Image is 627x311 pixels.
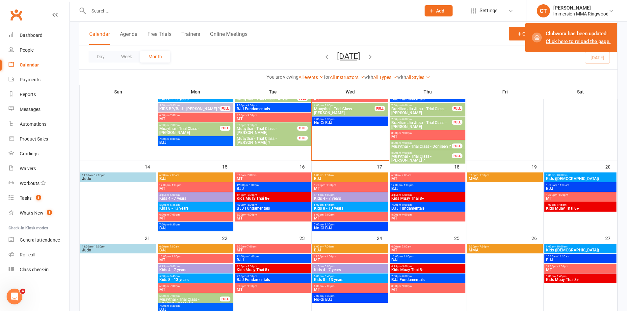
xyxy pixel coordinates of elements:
span: - 8:00pm [401,118,412,121]
span: - 8:30pm [324,223,334,226]
span: 7:00pm [236,203,309,206]
th: Thu [389,85,466,99]
a: Roll call [9,247,69,262]
span: MT [546,196,615,200]
div: FULL [297,126,308,131]
span: 12:00pm [546,194,615,196]
span: 7:00pm [314,118,387,121]
span: - 1:00pm [403,184,413,187]
span: MT [159,117,232,121]
a: People [9,43,69,58]
span: 6:00pm [314,104,375,107]
span: 6:00pm [159,285,232,288]
div: FULL [452,153,462,158]
span: Judo [82,177,155,181]
strong: with [397,74,406,80]
span: Judo [82,248,155,252]
span: Kids ([DEMOGRAPHIC_DATA]) [546,177,615,181]
button: Month [140,51,170,63]
span: MT [159,187,232,191]
div: 18 [454,161,466,172]
span: - 7:00am [246,174,256,177]
span: 4:15pm [236,265,309,268]
button: Week [113,51,140,63]
div: 22 [222,232,234,243]
a: All events [299,75,324,80]
span: 12:00pm [391,255,464,258]
div: [PERSON_NAME] [553,5,609,11]
span: Kids 4 - 7 years [159,268,232,272]
span: Kids 4 - 7 years [314,196,387,200]
span: - 11:30am [557,184,569,187]
span: - 9:00pm [246,285,257,288]
span: 6:00pm [468,174,541,177]
span: 6:00am [236,174,309,177]
div: FULL [452,106,462,111]
span: BJJ [314,248,387,252]
span: BJJ [546,258,615,262]
span: 8:00pm [236,285,309,288]
span: Muaythai - Trial Class - [PERSON_NAME] ? [391,154,452,162]
th: Tue [234,85,312,99]
div: Class check-in [20,267,49,272]
span: 6:00am [314,245,387,248]
div: 17 [377,161,389,172]
a: Product Sales [9,132,69,146]
a: Class kiosk mode [9,262,69,277]
span: 7:00pm [391,104,452,107]
span: 7:00pm [391,275,464,278]
span: No-Gi BJJ [314,121,387,125]
span: MT [159,288,232,292]
span: MMA [468,248,541,252]
span: - 5:00pm [246,194,257,196]
div: Clubworx has been updated! [546,30,611,45]
span: - 9:00pm [246,114,257,117]
span: 6:00pm [159,124,220,127]
div: FULL [220,126,230,131]
span: 10:00am [546,184,615,187]
span: No-Gi BJJ [314,226,387,230]
span: Muaythai - Trial Class - [PERSON_NAME] ? [236,137,298,144]
div: Tasks [20,195,32,201]
div: 16 [300,161,311,172]
div: 19 [532,161,543,172]
div: FULL [220,106,230,111]
span: - 5:00pm [401,194,412,196]
span: Brazilian Jiu Jitsu - Trial Class - [PERSON_NAME] [391,121,452,129]
span: 10:00am [546,255,615,258]
div: FULL [452,120,462,125]
span: - 9:00pm [401,213,412,216]
span: BJJ [159,141,232,144]
button: Calendar [89,31,110,45]
th: Sun [80,85,157,99]
span: - 7:00pm [169,114,180,117]
span: 6:00pm [159,213,232,216]
span: BJJ [159,226,232,230]
span: MT [159,258,232,262]
span: - 5:45pm [324,275,334,278]
span: - 7:00am [169,245,179,248]
span: - 1:00pm [325,184,336,187]
span: - 5:00pm [246,265,257,268]
span: 9:00am [546,174,615,177]
span: 12:00pm [546,265,615,268]
span: MT [236,248,309,252]
span: Muaythai - Trial Class - [PERSON_NAME] [236,127,298,135]
span: MT [236,177,309,181]
span: - 7:00pm [169,124,180,127]
div: Dashboard [20,33,42,38]
span: - 7:00am [246,245,256,248]
span: - 8:00pm [246,203,257,206]
span: MT [391,135,464,139]
span: BJJ [236,187,309,191]
span: - 12:00pm [93,245,105,248]
span: Kids 8 - 13 years [314,206,387,210]
span: - 9:00pm [246,124,257,127]
span: BJJ [391,187,464,191]
span: 11:00am [82,174,155,177]
span: MT [314,258,387,262]
span: - 7:30pm [478,174,489,177]
span: Muaythai - Trial Class - [PERSON_NAME] [159,127,220,135]
span: - 5:45pm [169,104,180,107]
div: 26 [532,232,543,243]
